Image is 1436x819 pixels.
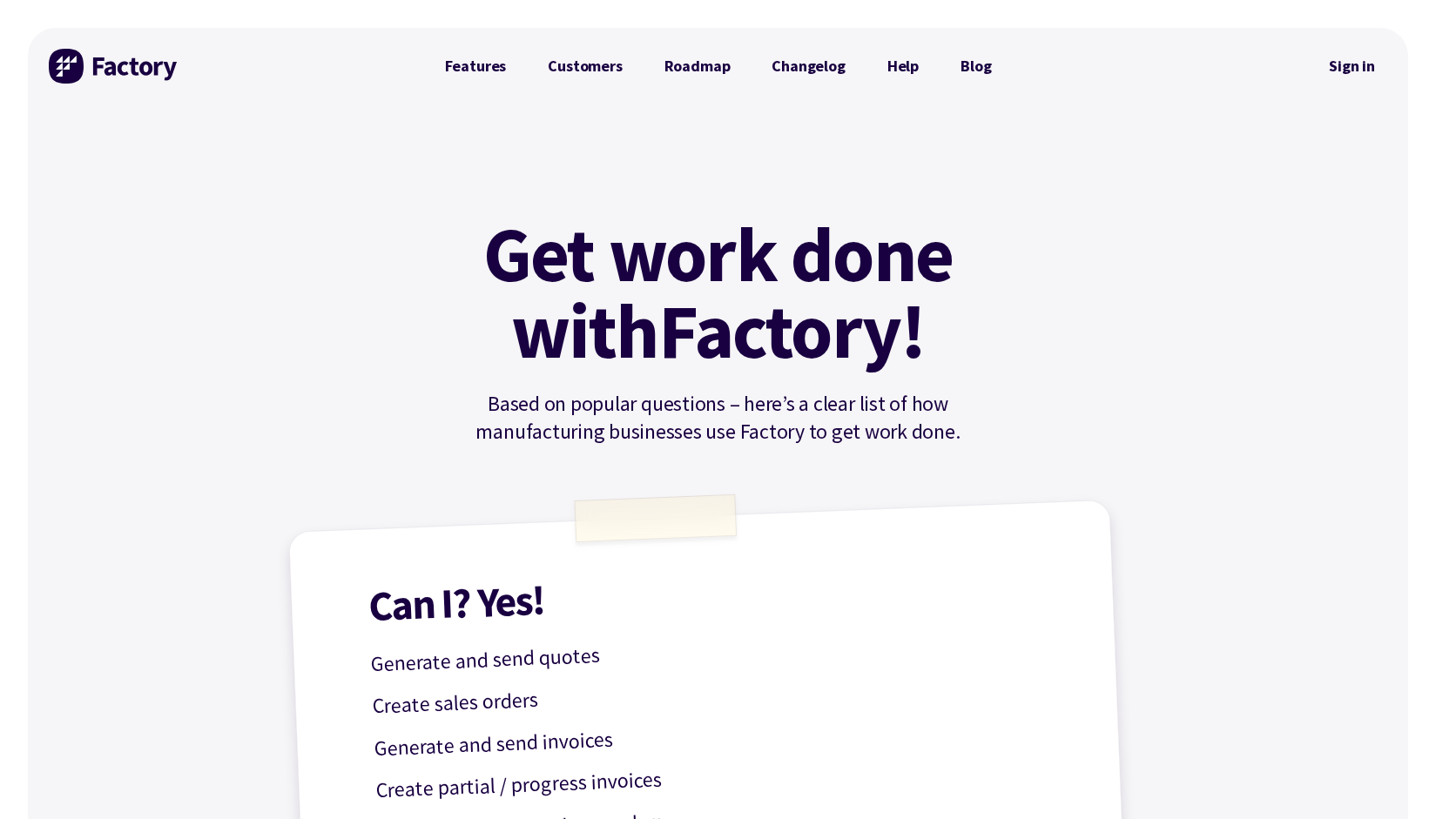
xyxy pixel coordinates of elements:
mark: Factory! [658,292,926,369]
h1: Get work done with [457,216,980,369]
a: Roadmap [644,49,752,84]
h1: Can I? Yes! [367,558,1063,627]
a: Help [866,49,940,84]
nav: Primary Navigation [424,49,1013,84]
img: Factory [49,49,179,84]
p: Generate and send quotes [370,621,1066,681]
a: Features [424,49,528,84]
a: Changelog [751,49,866,84]
p: Based on popular questions – here’s a clear list of how manufacturing businesses use Factory to g... [424,390,1013,446]
p: Create partial / progress invoices [375,747,1071,808]
a: Customers [527,49,643,84]
p: Generate and send invoices [374,705,1069,766]
nav: Secondary Navigation [1317,46,1387,86]
a: Sign in [1317,46,1387,86]
p: Create sales orders [372,662,1068,723]
a: Blog [940,49,1012,84]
